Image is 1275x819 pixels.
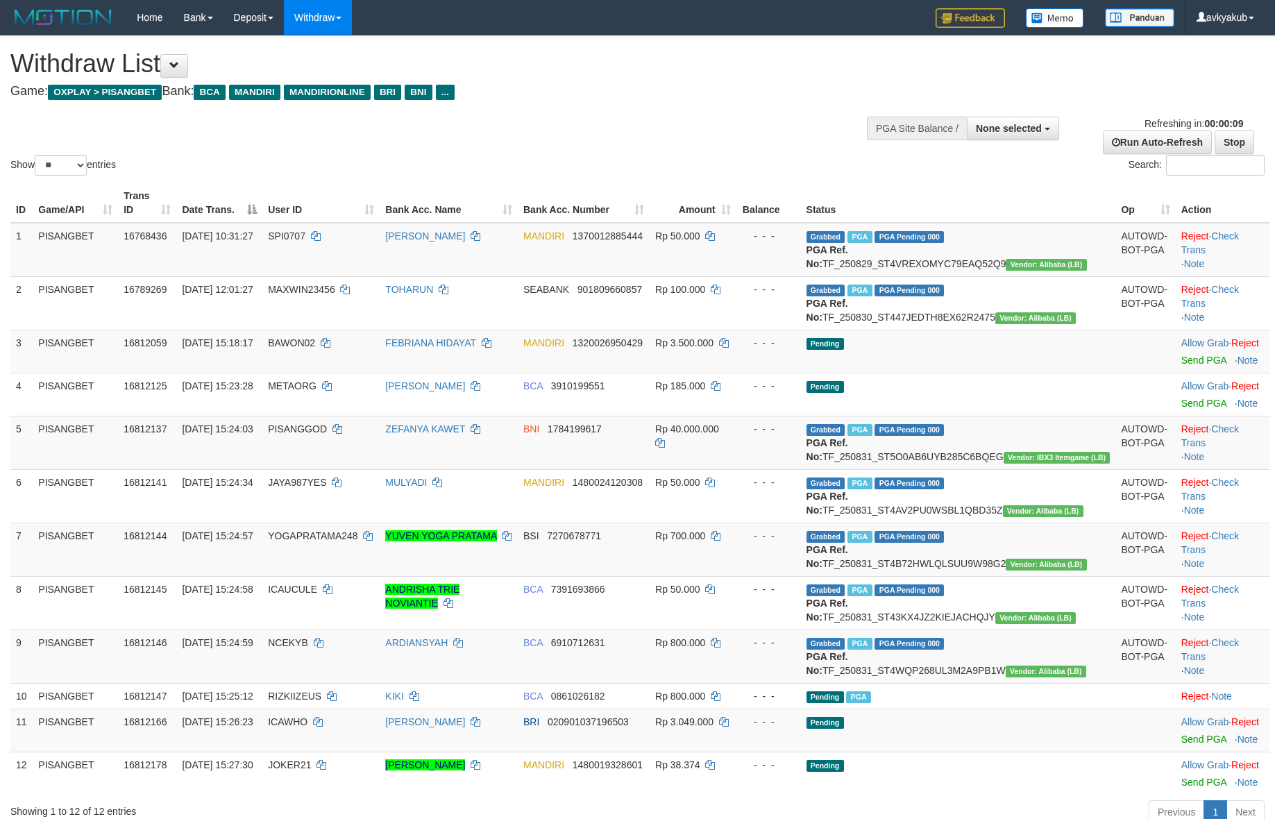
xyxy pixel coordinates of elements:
span: Grabbed [807,231,845,243]
div: - - - [742,715,795,729]
a: Reject [1181,284,1209,295]
a: Send PGA [1181,398,1226,409]
span: Rp 50.000 [655,477,700,488]
a: ANDRISHA TRIE NOVIANTIE [385,584,459,609]
span: Marked by avkyakub [847,584,872,596]
span: [DATE] 12:01:27 [182,284,253,295]
span: BCA [523,637,543,648]
td: PISANGBET [33,709,118,752]
th: Bank Acc. Number: activate to sort column ascending [518,183,650,223]
div: - - - [742,282,795,296]
a: Note [1238,777,1258,788]
a: Allow Grab [1181,759,1228,770]
th: Bank Acc. Name: activate to sort column ascending [380,183,518,223]
span: MANDIRI [523,230,564,242]
td: · [1176,709,1269,752]
span: BCA [523,380,543,391]
th: Game/API: activate to sort column ascending [33,183,118,223]
span: BRI [374,85,401,100]
a: Note [1184,611,1205,623]
span: PGA Pending [875,531,944,543]
div: - - - [742,582,795,596]
span: Grabbed [807,285,845,296]
span: Marked by avkyakub [847,531,872,543]
b: PGA Ref. No: [807,298,848,323]
span: Marked by avkyakub [847,638,872,650]
span: Copy 1480019328601 to clipboard [573,759,643,770]
span: 16812178 [124,759,167,770]
th: Amount: activate to sort column ascending [650,183,736,223]
span: Rp 185.000 [655,380,705,391]
a: [PERSON_NAME] [385,230,465,242]
span: 16812059 [124,337,167,348]
span: PISANGGOD [268,423,327,434]
a: Note [1184,451,1205,462]
td: TF_250829_ST4VREXOMYC79EAQ52Q9 [801,223,1116,277]
a: Note [1238,398,1258,409]
td: · [1176,683,1269,709]
span: JAYA987YES [268,477,326,488]
a: Note [1184,258,1205,269]
th: Balance [736,183,801,223]
span: Copy 020901037196503 to clipboard [548,716,629,727]
td: TF_250830_ST447JEDTH8EX62R2475 [801,276,1116,330]
a: Send PGA [1181,777,1226,788]
span: · [1181,759,1231,770]
span: Copy 1370012885444 to clipboard [573,230,643,242]
a: [PERSON_NAME] [385,759,465,770]
td: 6 [10,469,33,523]
td: TF_250831_ST4WQP268UL3M2A9PB1W [801,630,1116,683]
input: Search: [1166,155,1265,176]
span: [DATE] 10:31:27 [182,230,253,242]
select: Showentries [35,155,87,176]
td: 4 [10,373,33,416]
span: SPI0707 [268,230,305,242]
span: Rp 3.049.000 [655,716,714,727]
span: Marked by avksurya [847,285,872,296]
th: Status [801,183,1116,223]
div: - - - [742,689,795,703]
strong: 00:00:09 [1204,118,1243,129]
span: 16812137 [124,423,167,434]
td: · · [1176,469,1269,523]
span: ICAUCULE [268,584,317,595]
a: Allow Grab [1181,716,1228,727]
span: 16812147 [124,691,167,702]
span: · [1181,337,1231,348]
a: Check Trans [1181,284,1239,309]
a: Run Auto-Refresh [1103,130,1212,154]
span: Rp 50.000 [655,584,700,595]
div: - - - [742,379,795,393]
td: 9 [10,630,33,683]
span: Vendor URL: https://dashboard.q2checkout.com/secure [1006,666,1086,677]
span: PGA Pending [875,424,944,436]
span: 16768436 [124,230,167,242]
span: 16789269 [124,284,167,295]
b: PGA Ref. No: [807,244,848,269]
span: Rp 800.000 [655,691,705,702]
span: PGA Pending [875,231,944,243]
img: Button%20Memo.svg [1026,8,1084,28]
span: ICAWHO [268,716,307,727]
span: Marked by avkyakub [847,231,872,243]
span: OXPLAY > PISANGBET [48,85,162,100]
span: Marked by avkmaster [847,424,872,436]
span: YOGAPRATAMA248 [268,530,357,541]
a: Reject [1181,584,1209,595]
span: Copy 7391693866 to clipboard [551,584,605,595]
a: Note [1184,505,1205,516]
td: · · [1176,630,1269,683]
a: TOHARUN [385,284,433,295]
b: PGA Ref. No: [807,544,848,569]
a: Reject [1181,530,1209,541]
a: Note [1238,355,1258,366]
span: · [1181,380,1231,391]
span: Rp 700.000 [655,530,705,541]
span: Pending [807,691,844,703]
span: BCA [523,584,543,595]
a: Reject [1181,477,1209,488]
a: ARDIANSYAH [385,637,448,648]
span: [DATE] 15:25:12 [182,691,253,702]
h4: Game: Bank: [10,85,836,99]
span: Pending [807,381,844,393]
